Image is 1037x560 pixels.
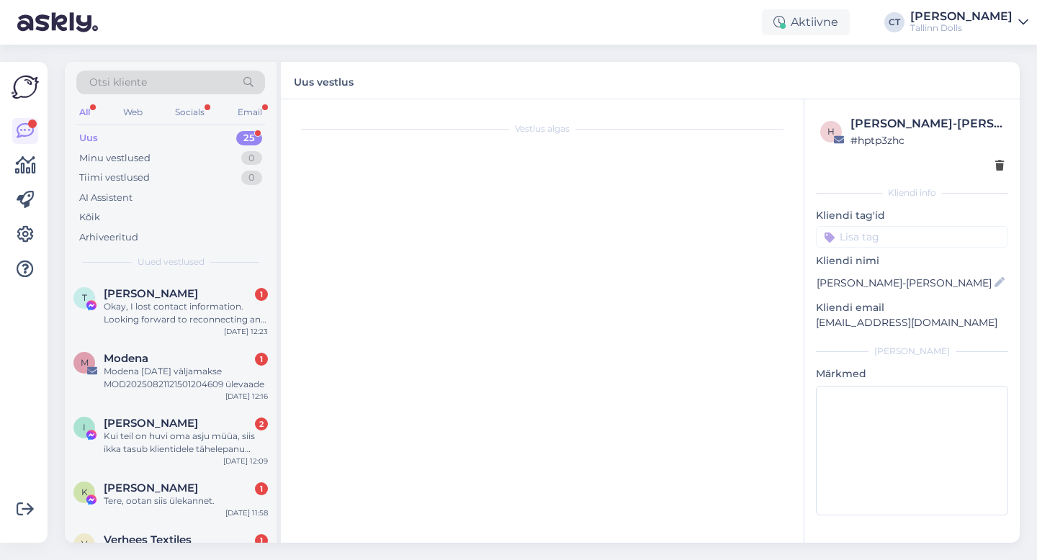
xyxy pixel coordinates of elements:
span: M [81,357,89,368]
div: Okay, I lost contact information. Looking forward to reconnecting and collaborating with your com... [104,300,268,326]
div: 25 [236,131,262,145]
span: Uued vestlused [138,256,205,268]
div: Tiimi vestlused [79,171,150,185]
div: [PERSON_NAME] [910,11,1013,22]
img: Askly Logo [12,73,39,101]
div: 0 [241,171,262,185]
input: Lisa tag [816,226,1008,248]
div: Kõik [79,210,100,225]
div: All [76,103,93,122]
span: Modena [104,352,148,365]
div: 1 [255,482,268,495]
div: Vestlus algas [295,122,789,135]
span: Iti Aavik [104,417,198,430]
p: Kliendi nimi [816,253,1008,268]
div: [DATE] 12:23 [224,326,268,337]
span: Kadri Vilen [104,482,198,494]
div: Tere, ootan siis ülekannet. [104,494,268,507]
div: 0 [241,151,262,166]
div: Aktiivne [762,9,850,35]
div: Arhiveeritud [79,230,138,245]
div: [DATE] 12:16 [225,391,268,402]
div: Web [120,103,145,122]
div: 1 [255,353,268,366]
div: # hptp3zhc [850,132,1004,148]
div: [DATE] 11:58 [225,507,268,518]
div: Uus [79,131,98,145]
div: 2 [255,417,268,430]
p: Kliendi email [816,300,1008,315]
div: Modena [DATE] väljamakse MOD20250821121501204609 ülevaade [104,365,268,391]
label: Uus vestlus [294,71,354,90]
div: Email [235,103,265,122]
p: Kliendi tag'id [816,208,1008,223]
div: [PERSON_NAME]-[PERSON_NAME] [850,115,1004,132]
div: Minu vestlused [79,151,151,166]
div: Socials [172,103,207,122]
span: T [82,292,87,303]
span: Verhees Textiles [104,533,192,546]
div: 1 [255,534,268,547]
span: Otsi kliente [89,75,147,90]
span: V [81,538,87,549]
span: Timon Wang [104,287,198,300]
div: Tallinn Dolls [910,22,1013,34]
div: CT [884,12,904,32]
span: I [83,422,86,433]
div: [PERSON_NAME] [816,345,1008,358]
a: [PERSON_NAME]Tallinn Dolls [910,11,1028,34]
div: Kliendi info [816,186,1008,199]
p: [EMAIL_ADDRESS][DOMAIN_NAME] [816,315,1008,330]
span: K [81,487,88,497]
p: Märkmed [816,366,1008,381]
div: AI Assistent [79,191,133,205]
div: 1 [255,288,268,301]
div: Kui teil on huvi oma asju müüa, siis ikka tasub klientidele tähelepanu pöörata. Nad võivadki koge... [104,430,268,456]
span: h [827,126,835,137]
input: Lisa nimi [817,275,992,291]
div: [DATE] 12:09 [223,456,268,466]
